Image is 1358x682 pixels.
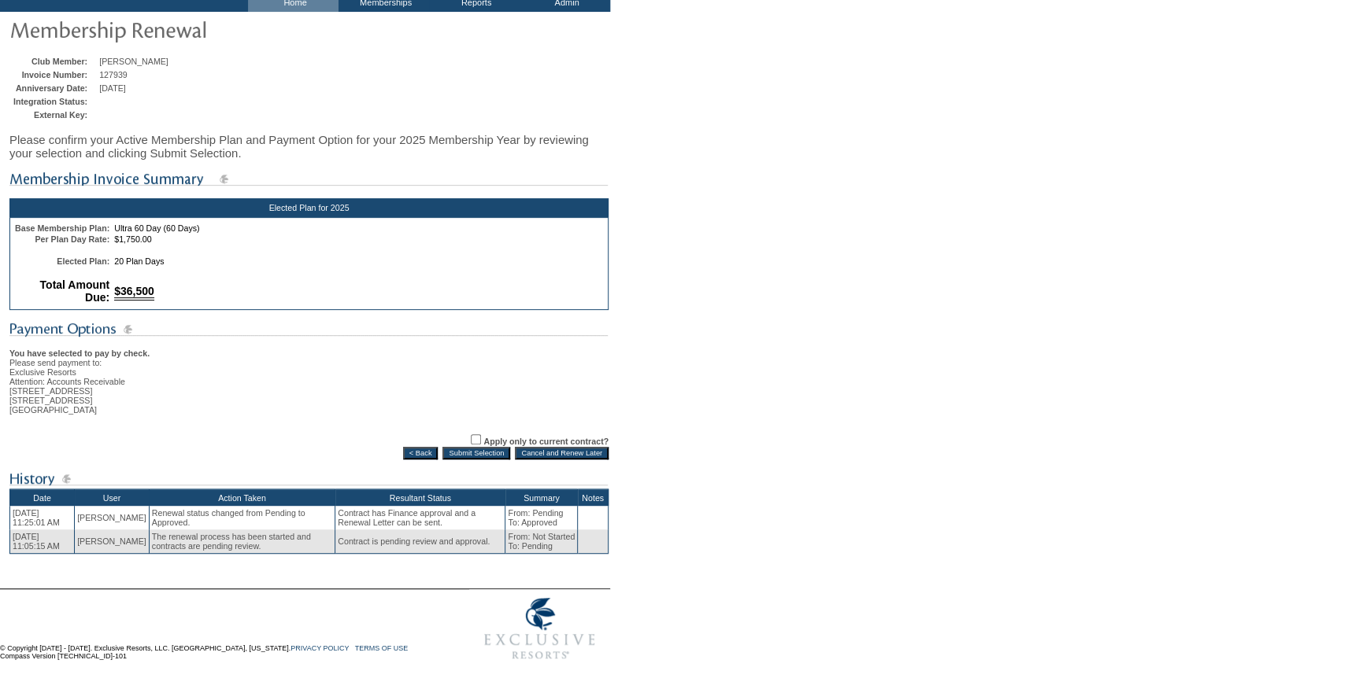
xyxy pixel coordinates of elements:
b: You have selected to pay by check. [9,348,150,358]
td: Club Member: [13,57,95,66]
td: 20 Plan Days [113,256,605,266]
td: [PERSON_NAME] [75,529,150,554]
img: Exclusive Resorts [469,589,610,668]
td: External Key: [13,110,95,120]
div: Please confirm your Active Membership Plan and Payment Option for your 2025 Membership Year by re... [9,125,609,168]
img: pgTtlMembershipRenewal.gif [9,13,324,45]
th: Resultant Status [335,489,505,507]
td: Integration Status: [13,97,95,106]
th: Summary [505,489,578,507]
span: [DATE] [99,83,126,93]
th: Date [10,489,75,507]
td: Renewal status changed from Pending to Approved. [149,506,335,529]
td: Contract has Finance approval and a Renewal Letter can be sent. [335,506,505,529]
td: $1,750.00 [113,234,605,244]
td: Ultra 60 Day (60 Days) [113,223,605,233]
input: < Back [403,447,438,459]
b: Per Plan Day Rate: [35,234,109,244]
img: subTtlHistory.gif [9,469,608,488]
th: User [75,489,150,507]
th: Action Taken [149,489,335,507]
span: [PERSON_NAME] [99,57,168,66]
td: [PERSON_NAME] [75,506,150,529]
td: [DATE] 11:05:15 AM [10,529,75,554]
a: TERMS OF USE [355,644,409,652]
b: Base Membership Plan: [15,223,109,233]
div: Please send payment to: Exclusive Resorts Attention: Accounts Receivable [STREET_ADDRESS] [STREET... [9,339,609,415]
label: Apply only to current contract? [483,437,609,446]
b: Elected Plan: [57,256,109,266]
td: [DATE] 11:25:01 AM [10,506,75,529]
input: Submit Selection [442,447,510,459]
div: Elected Plan for 2025 [9,198,609,217]
td: The renewal process has been started and contracts are pending review. [149,529,335,554]
td: From: Pending To: Approved [505,506,578,529]
td: Invoice Number: [13,70,95,79]
input: Cancel and Renew Later [515,447,609,459]
b: Total Amount Due: [40,278,110,304]
th: Notes [578,489,609,507]
span: $36,500 [114,285,154,300]
span: 127939 [99,70,128,79]
td: From: Not Started To: Pending [505,529,578,554]
td: Contract is pending review and approval. [335,529,505,554]
img: subTtlPaymentOptions.gif [9,319,608,339]
a: PRIVACY POLICY [290,644,349,652]
img: subTtlMembershipInvoiceSummary.gif [9,169,608,189]
td: Anniversary Date: [13,83,95,93]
